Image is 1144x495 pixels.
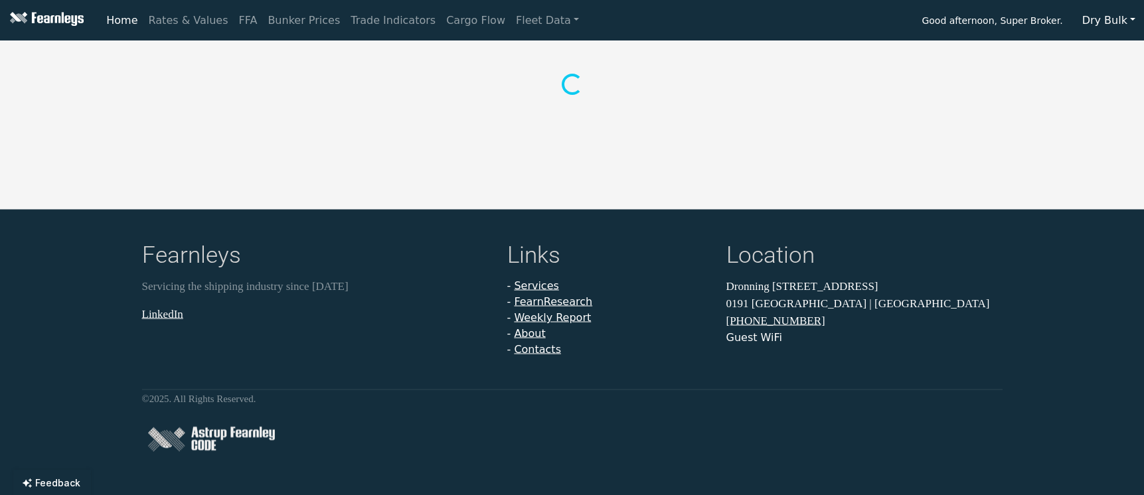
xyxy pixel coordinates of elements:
li: - [507,342,710,358]
li: - [507,278,710,294]
small: © 2025 . All Rights Reserved. [142,393,256,404]
li: - [507,310,710,326]
span: Good afternoon, Super Broker. [922,11,1062,33]
li: - [507,294,710,310]
li: - [507,326,710,342]
a: [PHONE_NUMBER] [726,315,825,327]
h4: Location [726,242,1003,273]
p: 0191 [GEOGRAPHIC_DATA] | [GEOGRAPHIC_DATA] [726,295,1003,312]
a: FearnResearch [514,295,592,308]
a: Bunker Prices [262,7,345,34]
a: Trade Indicators [345,7,441,34]
p: Servicing the shipping industry since [DATE] [142,278,491,295]
button: Guest WiFi [726,330,782,346]
img: Fearnleys Logo [7,12,84,29]
a: Rates & Values [143,7,234,34]
h4: Links [507,242,710,273]
a: Weekly Report [514,311,591,324]
a: Contacts [514,343,561,356]
h4: Fearnleys [142,242,491,273]
a: FFA [234,7,263,34]
p: Dronning [STREET_ADDRESS] [726,278,1003,295]
a: Fleet Data [511,7,584,34]
a: Services [514,279,558,292]
a: LinkedIn [142,307,183,320]
a: Home [101,7,143,34]
a: Cargo Flow [441,7,511,34]
a: About [514,327,545,340]
button: Dry Bulk [1074,8,1144,33]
